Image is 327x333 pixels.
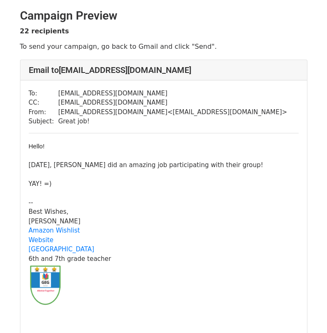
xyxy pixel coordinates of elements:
td: Great job! [58,117,287,126]
td: Subject: [29,117,58,126]
span: Hello! [29,143,45,150]
td: CC: [29,98,58,108]
div: [PERSON_NAME] [29,217,299,226]
td: [EMAIL_ADDRESS][DOMAIN_NAME] [58,89,287,98]
div: ​ [29,142,299,151]
h2: Campaign Preview [20,9,307,23]
td: [EMAIL_ADDRESS][DOMAIN_NAME] [58,98,287,108]
a: [GEOGRAPHIC_DATA] [29,245,95,253]
div: [DATE], [PERSON_NAME] did an amazing job participating with their group! YAY! =) [29,142,299,189]
a: Website [29,236,54,244]
p: To send your campaign, go back to Gmail and click "Send". [20,42,307,51]
td: From: [29,108,58,117]
h4: Email to [EMAIL_ADDRESS][DOMAIN_NAME] [29,65,299,75]
div: Best Wishes, [29,207,299,217]
img: AIorK4xzD4jNo7sy4EWuHy2HpTKY5BYH8aCD1whpUtuV2-2HUbQV9SF8ZB0mmB0znd0MRtp6TpG1WRs [29,263,112,326]
td: [EMAIL_ADDRESS][DOMAIN_NAME] < [EMAIL_ADDRESS][DOMAIN_NAME] > [58,108,287,117]
div: 6th and 7th grade teacher [29,254,299,264]
strong: 22 recipients [20,27,69,35]
td: To: [29,89,58,98]
span: -- [29,199,33,206]
a: Amazon Wishlist [29,227,80,234]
